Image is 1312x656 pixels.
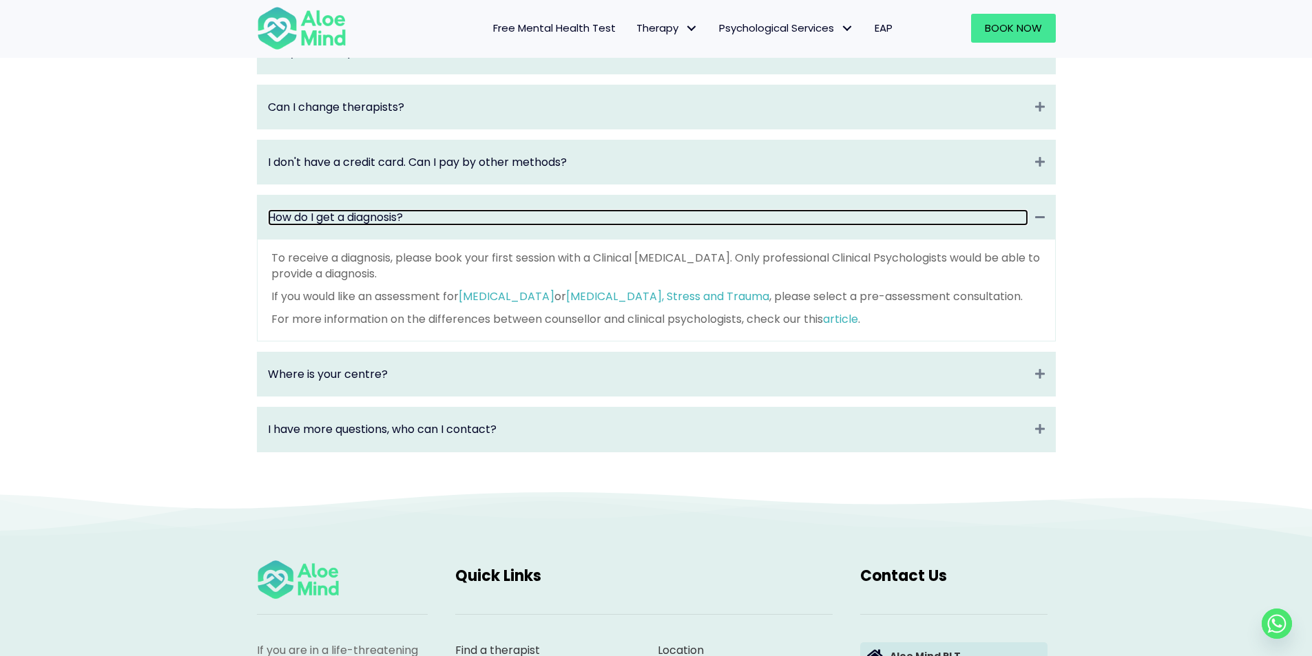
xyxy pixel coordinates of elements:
a: Whatsapp [1262,609,1292,639]
a: Psychological ServicesPsychological Services: submenu [709,14,864,43]
p: For more information on the differences between counsellor and clinical psychologists, check our ... [271,311,1041,327]
img: Aloe mind Logo [257,6,346,51]
span: Contact Us [860,565,947,586]
span: Psychological Services [719,21,854,35]
i: Expand [1035,421,1045,437]
img: Aloe mind Logo [257,559,340,601]
a: Free Mental Health Test [483,14,626,43]
a: TherapyTherapy: submenu [626,14,709,43]
span: EAP [875,21,893,35]
a: How do I get a diagnosis? [268,209,1028,225]
p: If you would like an assessment for or , please select a pre-assessment consultation. [271,288,1041,304]
span: Therapy: submenu [682,19,702,39]
span: Book Now [985,21,1042,35]
a: [MEDICAL_DATA], Stress and Trauma [566,288,769,304]
i: Expand [1035,366,1045,382]
span: Free Mental Health Test [493,21,616,35]
span: Quick Links [455,565,541,586]
i: Expand [1035,154,1045,170]
a: EAP [864,14,903,43]
a: I have more questions, who can I contact? [268,421,1028,437]
a: Where is your centre? [268,366,1028,382]
a: Can I change therapists? [268,99,1028,115]
nav: Menu [364,14,903,43]
i: Collapse [1035,99,1045,115]
a: article [823,311,858,327]
span: Psychological Services: submenu [837,19,857,39]
a: I don't have a credit card. Can I pay by other methods? [268,154,1028,170]
i: Collapse [1035,209,1045,225]
a: Book Now [971,14,1056,43]
span: Therapy [636,21,698,35]
a: [MEDICAL_DATA] [459,288,554,304]
p: To receive a diagnosis, please book your first session with a Clinical [MEDICAL_DATA]. Only profe... [271,250,1041,282]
